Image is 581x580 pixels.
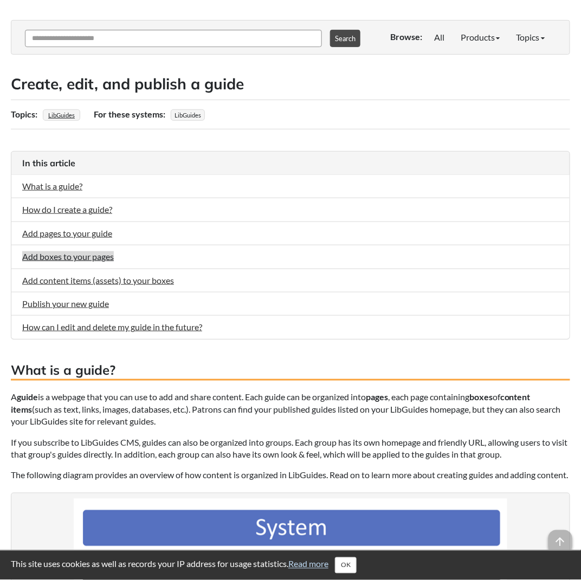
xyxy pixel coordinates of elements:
[426,28,453,47] a: All
[335,557,357,574] button: Close
[469,392,493,402] strong: boxes
[17,392,38,402] strong: guide
[548,530,572,554] span: arrow_upward
[94,106,168,123] div: For these systems:
[22,251,114,262] a: Add boxes to your pages
[11,361,570,381] h3: What is a guide?
[11,73,570,94] h2: Create, edit, and publish a guide
[22,181,82,191] a: What is a guide?
[508,28,553,47] a: Topics
[22,298,109,309] a: Publish your new guide
[11,470,570,481] p: The following diagram provides an overview of how content is organized in LibGuides. Read on to l...
[22,157,559,169] h3: In this article
[11,106,40,123] div: Topics:
[330,30,360,47] button: Search
[548,531,572,541] a: arrow_upward
[171,109,205,121] span: LibGuides
[11,392,531,414] strong: content items
[11,437,570,461] p: If you subscribe to LibGuides CMS, guides can also be organized into groups. Each group has its o...
[390,31,422,43] p: Browse:
[22,275,174,285] a: Add content items (assets) to your boxes
[11,392,570,428] p: A is a webpage that you can use to add and share content. Each guide can be organized into , each...
[47,108,76,122] a: LibGuides
[288,559,328,569] a: Read more
[366,392,388,402] strong: pages
[22,322,202,332] a: How can I edit and delete my guide in the future?
[22,204,112,214] a: How do I create a guide?
[22,228,112,238] a: Add pages to your guide
[453,28,508,47] a: Products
